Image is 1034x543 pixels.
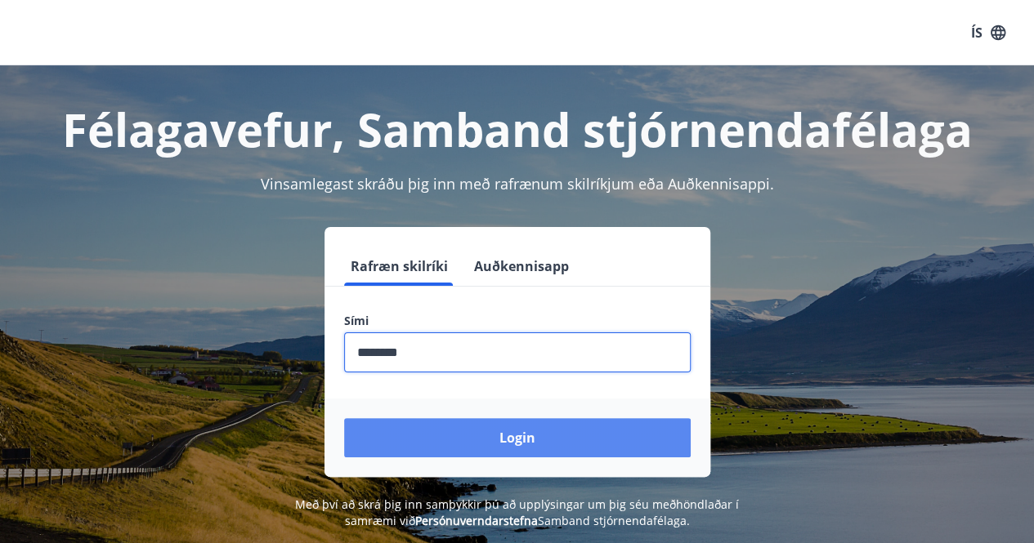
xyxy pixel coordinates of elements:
[415,513,538,528] a: Persónuverndarstefna
[295,496,739,528] span: Með því að skrá þig inn samþykkir þú að upplýsingar um þig séu meðhöndlaðar í samræmi við Samband...
[468,247,575,286] button: Auðkennisapp
[344,418,691,457] button: Login
[261,174,774,194] span: Vinsamlegast skráðu þig inn með rafrænum skilríkjum eða Auðkennisappi.
[20,98,1014,160] h1: Félagavefur, Samband stjórnendafélaga
[344,313,691,329] label: Sími
[962,18,1014,47] button: ÍS
[344,247,454,286] button: Rafræn skilríki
